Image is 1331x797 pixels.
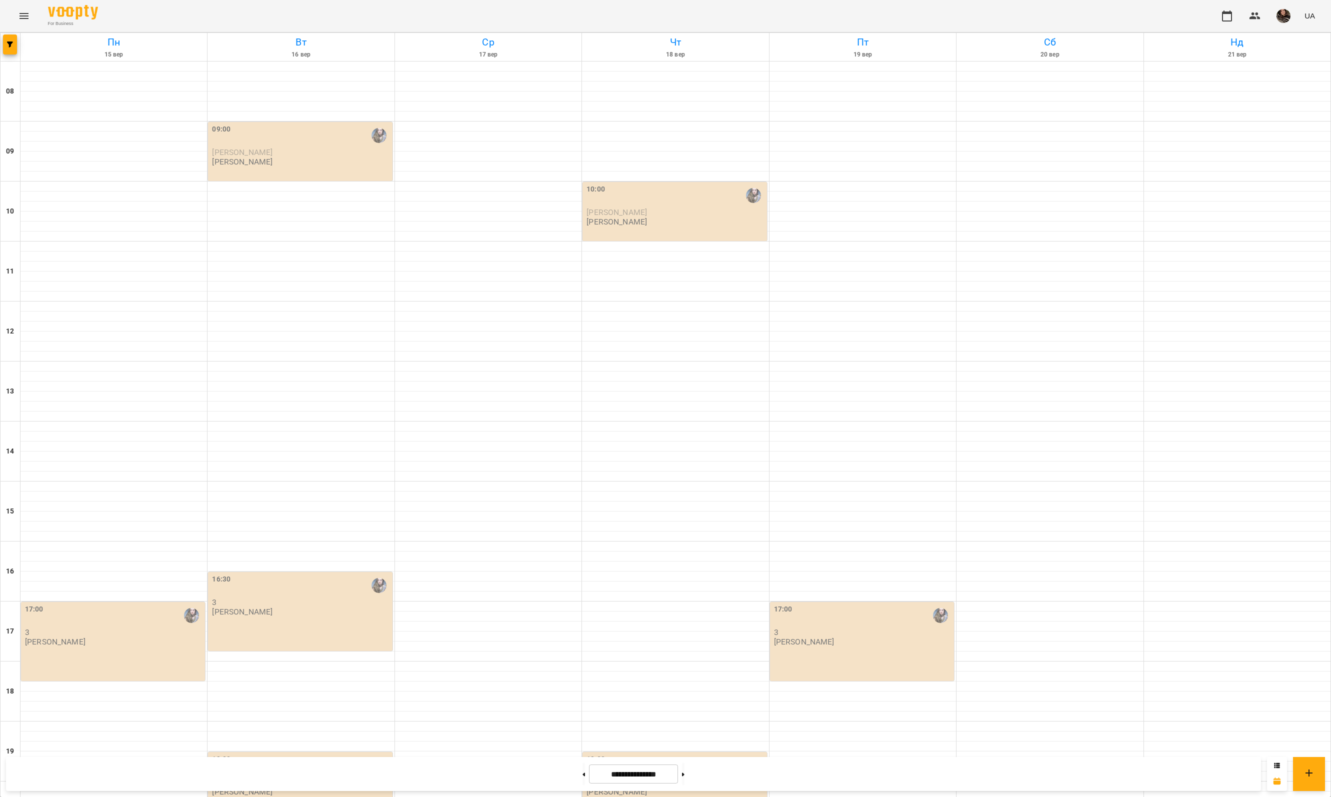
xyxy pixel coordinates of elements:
[371,578,386,593] img: Голуб Наталія Олександрівна
[212,147,272,157] span: [PERSON_NAME]
[48,20,98,27] span: For Business
[25,604,43,615] label: 17:00
[586,184,605,195] label: 10:00
[774,637,834,646] p: [PERSON_NAME]
[6,446,14,457] h6: 14
[1276,9,1290,23] img: 50c54b37278f070f9d74a627e50a0a9b.jpg
[583,50,767,59] h6: 18 вер
[371,128,386,143] img: Голуб Наталія Олександрівна
[774,604,792,615] label: 17:00
[6,206,14,217] h6: 10
[6,266,14,277] h6: 11
[771,50,954,59] h6: 19 вер
[6,686,14,697] h6: 18
[586,217,647,226] p: [PERSON_NAME]
[184,608,199,623] img: Голуб Наталія Олександрівна
[212,607,272,616] p: [PERSON_NAME]
[25,637,85,646] p: [PERSON_NAME]
[6,86,14,97] h6: 08
[12,4,36,28] button: Menu
[933,608,948,623] img: Голуб Наталія Олександрівна
[212,124,230,135] label: 09:00
[6,386,14,397] h6: 13
[6,626,14,637] h6: 17
[771,34,954,50] h6: Пт
[1304,10,1315,21] span: UA
[1145,34,1329,50] h6: Нд
[6,326,14,337] h6: 12
[958,34,1141,50] h6: Сб
[22,50,205,59] h6: 15 вер
[6,746,14,757] h6: 19
[1145,50,1329,59] h6: 21 вер
[212,157,272,166] p: [PERSON_NAME]
[212,574,230,585] label: 16:30
[25,628,203,636] p: 3
[209,34,392,50] h6: Вт
[396,50,580,59] h6: 17 вер
[774,628,952,636] p: 3
[583,34,767,50] h6: Чт
[6,146,14,157] h6: 09
[746,188,761,203] img: Голуб Наталія Олександрівна
[212,598,390,606] p: 3
[396,34,580,50] h6: Ср
[6,566,14,577] h6: 16
[22,34,205,50] h6: Пн
[958,50,1141,59] h6: 20 вер
[586,207,647,217] span: [PERSON_NAME]
[1300,6,1319,25] button: UA
[48,5,98,19] img: Voopty Logo
[209,50,392,59] h6: 16 вер
[6,506,14,517] h6: 15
